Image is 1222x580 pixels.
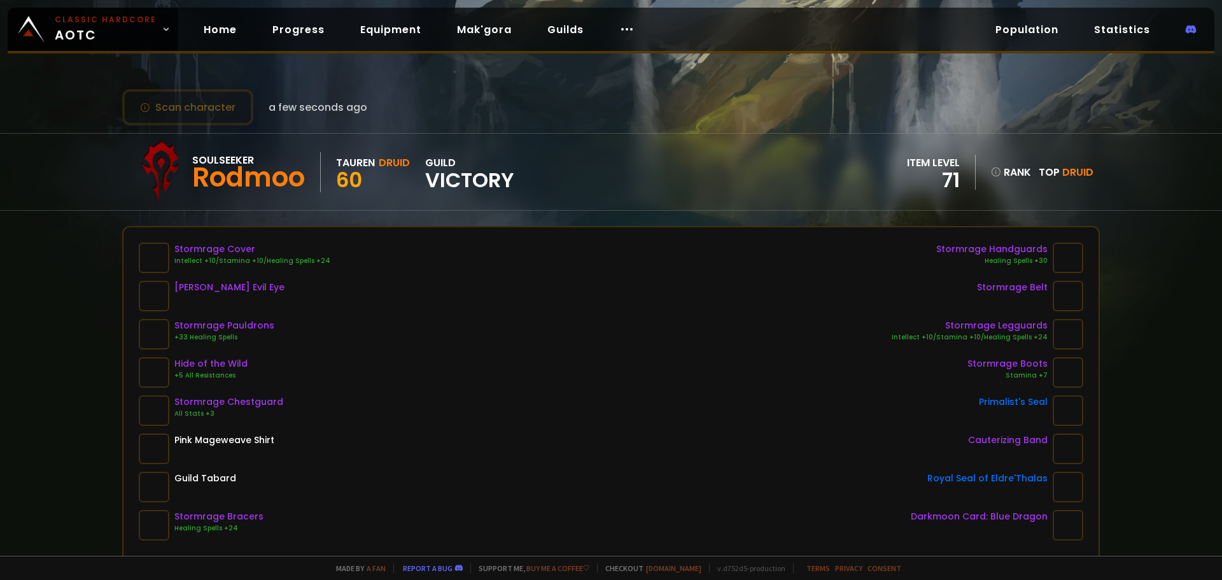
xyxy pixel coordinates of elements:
div: Stormrage Belt [977,281,1048,294]
img: item-19885 [139,281,169,311]
div: Pink Mageweave Shirt [174,434,274,447]
span: 60 [336,166,362,194]
img: item-19863 [1053,395,1083,426]
small: Classic Hardcore [55,14,157,25]
a: Buy me a coffee [526,563,589,573]
span: v. d752d5 - production [709,563,785,573]
img: item-5976 [139,472,169,502]
img: item-16897 [139,395,169,426]
a: Progress [262,17,335,43]
div: Rodmoo [192,168,305,187]
div: Stamina +7 [967,371,1048,381]
span: Victory [425,171,514,190]
div: +5 All Resistances [174,371,248,381]
div: Druid [379,155,410,171]
div: guild [425,155,514,190]
div: Guild Tabard [174,472,236,485]
div: Stormrage Chestguard [174,395,283,409]
img: item-16904 [139,510,169,541]
img: item-19140 [1053,434,1083,464]
div: Primalist's Seal [979,395,1048,409]
a: Home [193,17,247,43]
a: [DOMAIN_NAME] [646,563,701,573]
div: Cauterizing Band [968,434,1048,447]
a: Equipment [350,17,432,43]
a: Consent [867,563,901,573]
img: item-16903 [1053,281,1083,311]
img: item-18470 [1053,472,1083,502]
div: Tauren [336,155,375,171]
div: +33 Healing Spells [174,332,274,343]
div: 71 [907,171,960,190]
div: Royal Seal of Eldre'Thalas [927,472,1048,485]
span: Checkout [597,563,701,573]
div: Intellect +10/Stamina +10/Healing Spells +24 [174,256,330,266]
a: Privacy [835,563,862,573]
a: Population [985,17,1069,43]
div: Stormrage Legguards [892,319,1048,332]
div: Stormrage Cover [174,243,330,256]
div: Healing Spells +30 [936,256,1048,266]
a: Guilds [537,17,594,43]
div: Hide of the Wild [174,357,248,371]
div: Stormrage Pauldrons [174,319,274,332]
img: item-19288 [1053,510,1083,541]
span: Made by [328,563,386,573]
span: a few seconds ago [269,99,367,115]
img: item-16902 [139,319,169,350]
img: item-16900 [139,243,169,273]
a: Classic HardcoreAOTC [8,8,178,51]
button: Scan character [122,89,253,125]
img: item-16898 [1053,357,1083,388]
div: Darkmoon Card: Blue Dragon [911,510,1048,523]
img: item-16901 [1053,319,1083,350]
img: item-10055 [139,434,169,464]
div: item level [907,155,960,171]
span: AOTC [55,14,157,45]
div: Stormrage Bracers [174,510,263,523]
div: Soulseeker [192,152,305,168]
a: Statistics [1084,17,1160,43]
a: Mak'gora [447,17,522,43]
div: Stormrage Handguards [936,243,1048,256]
img: item-18510 [139,357,169,388]
div: [PERSON_NAME] Evil Eye [174,281,284,294]
div: Top [1039,164,1093,180]
div: Stormrage Boots [967,357,1048,371]
a: Report a bug [403,563,453,573]
div: Intellect +10/Stamina +10/Healing Spells +24 [892,332,1048,343]
div: rank [991,164,1031,180]
a: a fan [367,563,386,573]
div: Healing Spells +24 [174,523,263,534]
img: item-16899 [1053,243,1083,273]
span: Support me, [470,563,589,573]
a: Terms [806,563,830,573]
span: Druid [1062,165,1093,180]
div: All Stats +3 [174,409,283,419]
